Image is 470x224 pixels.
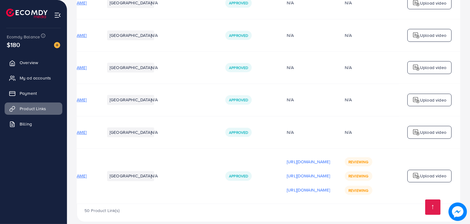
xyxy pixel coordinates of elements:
p: Upload video [420,172,446,180]
img: logo [413,64,420,71]
div: N/A [345,32,352,38]
img: logo [413,32,420,39]
span: N/A [151,173,158,179]
img: image [54,42,60,48]
span: Approved [229,173,248,179]
span: Billing [20,121,32,127]
a: Overview [5,56,62,69]
img: logo [413,172,420,180]
img: logo [6,9,48,18]
li: [GEOGRAPHIC_DATA] [107,63,154,72]
a: Payment [5,87,62,99]
div: N/A [287,64,330,71]
div: N/A [287,32,330,38]
span: Reviewing [348,159,368,164]
span: N/A [151,129,158,135]
li: [GEOGRAPHIC_DATA] [107,127,154,137]
div: N/A [345,97,352,103]
p: Upload video [420,96,446,104]
span: Payment [20,90,37,96]
span: Overview [20,60,38,66]
li: [GEOGRAPHIC_DATA] [107,95,154,105]
span: Reviewing [348,188,368,193]
span: Approved [229,0,248,6]
p: Upload video [420,32,446,39]
img: logo [413,96,420,104]
p: [URL][DOMAIN_NAME] [287,186,330,194]
div: N/A [287,129,330,135]
span: Approved [229,97,248,102]
span: N/A [151,32,158,38]
span: Product Links [20,106,46,112]
span: Ecomdy Balance [7,34,40,40]
div: N/A [287,97,330,103]
img: image [450,204,466,220]
span: Approved [229,65,248,70]
li: [GEOGRAPHIC_DATA] [107,171,154,181]
div: N/A [345,64,352,71]
span: My ad accounts [20,75,51,81]
a: Product Links [5,102,62,115]
span: Approved [229,33,248,38]
div: N/A [345,129,352,135]
li: [GEOGRAPHIC_DATA] [107,30,154,40]
span: Reviewing [348,173,368,179]
p: [URL][DOMAIN_NAME] [287,172,330,180]
a: Billing [5,118,62,130]
span: N/A [151,97,158,103]
p: [URL][DOMAIN_NAME] [287,158,330,165]
img: menu [54,12,61,19]
span: N/A [151,64,158,71]
span: $180 [7,40,20,49]
span: Approved [229,130,248,135]
a: My ad accounts [5,72,62,84]
p: Upload video [420,129,446,136]
img: logo [413,129,420,136]
span: 50 Product Link(s) [84,207,119,214]
p: Upload video [420,64,446,71]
